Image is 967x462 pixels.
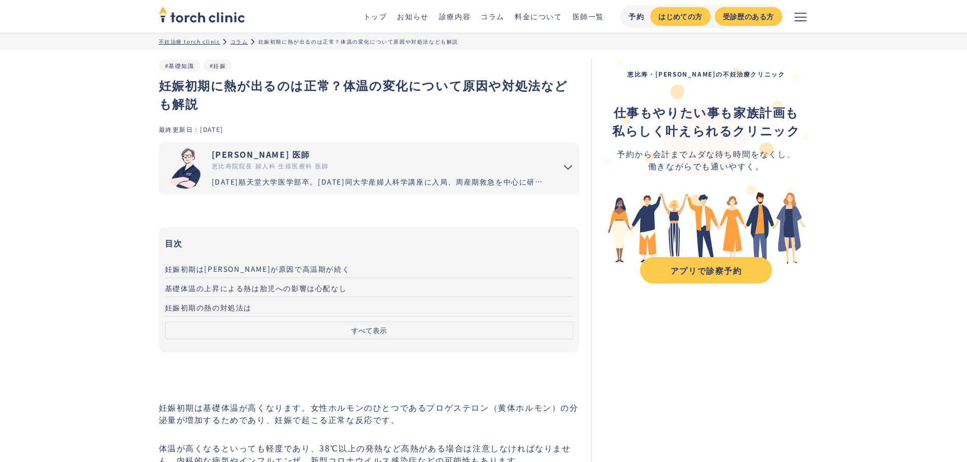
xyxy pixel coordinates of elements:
[159,76,580,113] h1: 妊娠初期に熱が出るのは正常？体温の変化について原因や対処法なども解説
[658,11,702,22] div: はじめての方
[165,322,574,339] button: すべて表示
[165,235,574,251] h3: 目次
[165,264,350,274] span: 妊娠初期は[PERSON_NAME]が原因で高温期が続く
[165,61,194,69] a: #基礎知識
[640,257,772,283] a: アプリで診察予約
[515,11,562,21] a: 料金について
[573,11,604,21] a: 医師一覧
[159,401,580,425] p: 妊娠初期は基礎体温が高くなります。女性ホルモンのひとつであるプロゲステロン（黄体ホルモン）の分泌量が増加するためであり、妊娠で起こる正常な反応です。
[200,125,223,133] div: [DATE]
[159,38,220,45] a: 不妊治療 torch clinic
[165,283,347,293] span: 基礎体温の上昇による熱は胎児への影響は心配なし
[612,121,800,139] strong: 私らしく叶えられるクリニック
[230,38,248,45] a: コラム
[159,142,549,195] a: [PERSON_NAME] 医師 恵比寿院院長 婦人科 生殖医療科 医師 [DATE]順天堂大学医学部卒。[DATE]同大学産婦人科学講座に入局、周産期救急を中心に研鑽を重ねる。[DATE]国内...
[715,7,782,26] a: 受診歴のある方
[612,103,800,139] div: ‍ ‍
[165,297,574,316] a: 妊娠初期の熱の対処法は
[212,161,549,170] div: 恵比寿院院長 婦人科 生殖医療科 医師
[614,103,799,121] strong: 仕事もやりたい事も家族計画も
[210,61,226,69] a: #妊娠
[165,278,574,297] a: 基礎体温の上昇による熱は胎児への影響は心配なし
[650,7,710,26] a: はじめての方
[258,38,458,45] div: 妊娠初期に熱が出るのは正常？体温の変化について原因や対処法なども解説
[649,264,763,276] div: アプリで診察予約
[363,11,387,21] a: トップ
[159,142,580,195] summary: 市山 卓彦 [PERSON_NAME] 医師 恵比寿院院長 婦人科 生殖医療科 医師 [DATE]順天堂大学医学部卒。[DATE]同大学産婦人科学講座に入局、周産期救急を中心に研鑽を重ねる。[D...
[723,11,774,22] div: 受診歴のある方
[397,11,428,21] a: お知らせ
[212,148,549,160] div: [PERSON_NAME] 医師
[159,125,201,133] div: 最終更新日：
[627,69,785,78] strong: 恵比寿・[PERSON_NAME]の不妊治療クリニック
[165,259,574,278] a: 妊娠初期は[PERSON_NAME]が原因で高温期が続く
[439,11,471,21] a: 診療内容
[481,11,505,21] a: コラム
[159,3,245,25] img: torch clinic
[612,148,800,172] div: 予約から会計までムダな待ち時間をなくし、 働きながらでも通いやすく。
[159,7,245,25] a: home
[212,176,549,187] div: [DATE]順天堂大学医学部卒。[DATE]同大学産婦人科学講座に入局、周産期救急を中心に研鑽を重ねる。[DATE]国内有数の不妊治療施設セントマザー産婦人科医院で、女性不妊症のみでなく男性不妊...
[165,302,252,312] span: 妊娠初期の熱の対処法は
[165,148,206,189] img: 市山 卓彦
[628,11,644,22] div: 予約
[159,38,809,45] ul: パンくずリスト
